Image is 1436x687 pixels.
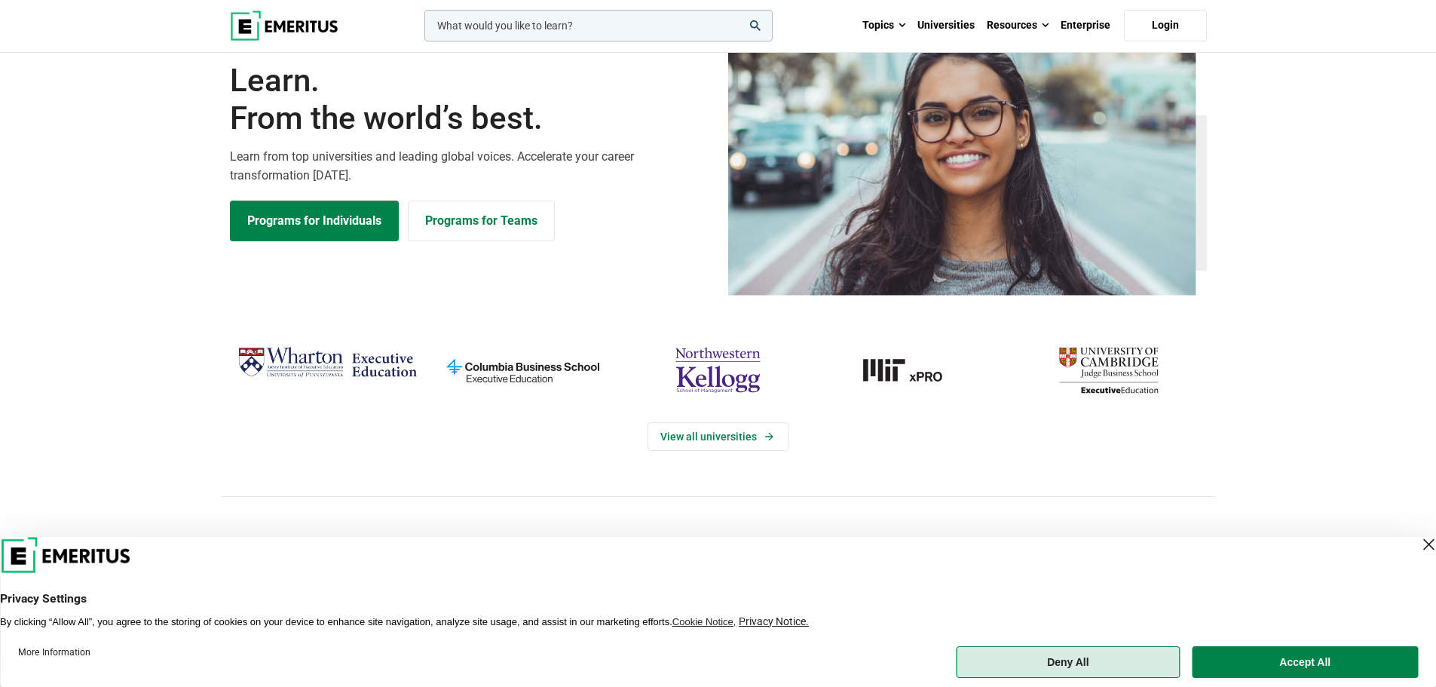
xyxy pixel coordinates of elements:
[823,341,1003,400] img: MIT xPRO
[648,422,788,451] a: View Universities
[823,341,1003,400] a: MIT-xPRO
[230,147,709,186] p: Learn from top universities and leading global voices. Accelerate your career transformation [DATE].
[424,10,773,41] input: woocommerce-product-search-field-0
[408,201,555,241] a: Explore for Business
[728,19,1196,296] img: Learn from the world's best
[230,201,399,241] a: Explore Programs
[628,341,808,400] img: northwestern-kellogg
[230,100,709,137] span: From the world’s best.
[237,341,418,385] img: Wharton Executive Education
[433,341,613,400] img: columbia-business-school
[1018,341,1199,400] img: cambridge-judge-business-school
[1124,10,1207,41] a: Login
[230,62,709,138] h1: Learn.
